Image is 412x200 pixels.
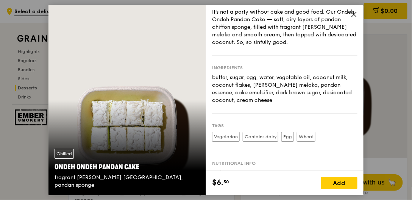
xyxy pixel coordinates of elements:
span: 50 [223,179,229,185]
div: Nutritional info [212,160,357,166]
span: $6. [212,177,223,188]
div: Chilled [55,149,74,159]
label: Contains dairy [243,132,278,142]
div: Calories: 358 [212,169,357,177]
label: Vegetarian [212,132,240,142]
div: fragrant [PERSON_NAME] [GEOGRAPHIC_DATA], pandan sponge [55,174,200,189]
div: Ingredients [212,65,357,71]
div: Add [321,177,357,189]
label: Egg [281,132,294,142]
div: Ondeh Ondeh Pandan Cake [55,162,200,172]
div: It's not a party without cake and good food. Our Ondeh Ondeh Pandan Cake — soft, airy layers of p... [212,8,357,46]
div: Tags [212,123,357,129]
label: Wheat [297,132,315,142]
div: butter, sugar, egg, water, vegetable oil, coconut milk, coconut flakes, [PERSON_NAME] melaka, pan... [212,74,357,104]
